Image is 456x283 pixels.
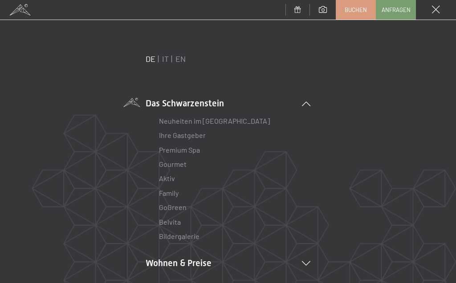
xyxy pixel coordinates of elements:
a: DE [146,54,155,64]
a: Buchen [336,0,375,19]
a: Belvita [159,218,181,226]
a: IT [162,54,169,64]
a: Family [159,189,179,197]
a: Gourmet [159,160,187,168]
a: EN [175,54,186,64]
a: Aktiv [159,174,175,182]
span: Buchen [345,6,367,14]
a: GoGreen [159,203,187,211]
a: Ihre Gastgeber [159,131,206,139]
a: Bildergalerie [159,232,199,240]
a: Premium Spa [159,146,200,154]
a: Anfragen [376,0,415,19]
span: Anfragen [382,6,411,14]
a: Neuheiten im [GEOGRAPHIC_DATA] [159,117,270,125]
